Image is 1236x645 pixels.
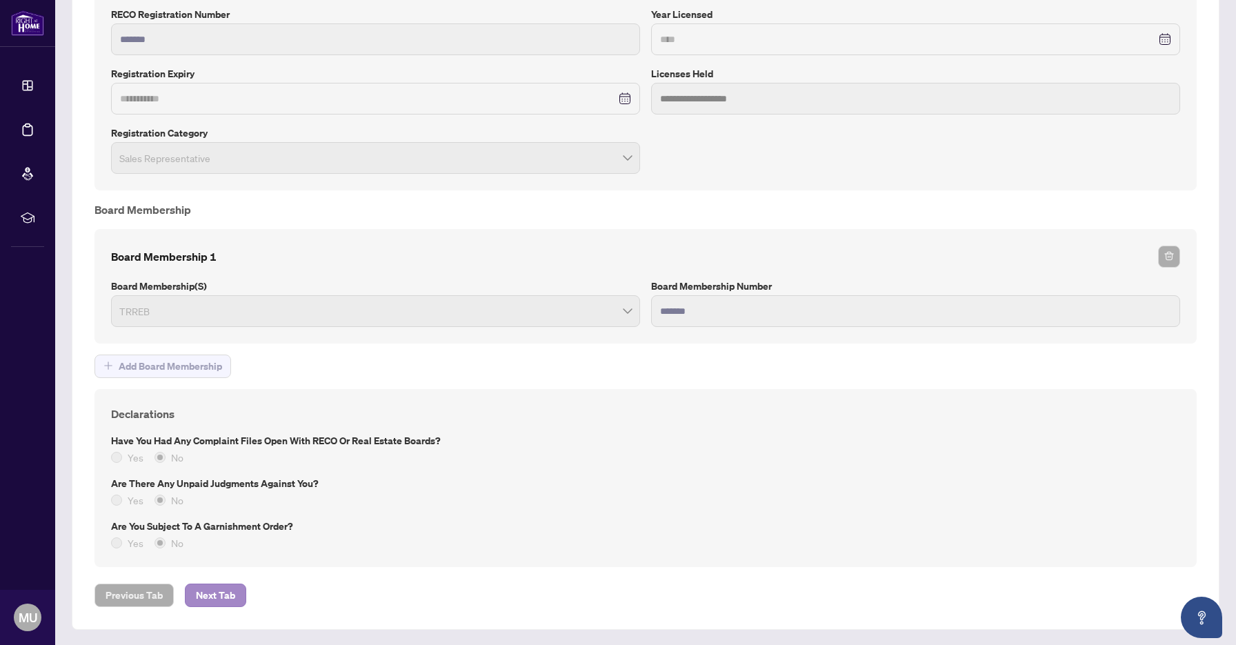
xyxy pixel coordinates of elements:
img: logo [11,10,44,36]
span: TRREB [119,298,632,324]
h4: Board Membership 1 [111,248,217,265]
button: Previous Tab [94,584,174,607]
label: Registration Expiry [111,66,640,81]
span: No [166,493,189,508]
h4: Board Membership [94,201,1197,218]
h4: Declarations [111,406,1180,422]
span: No [166,450,189,465]
span: Yes [122,535,149,550]
label: Licenses Held [651,66,1180,81]
button: Add Board Membership [94,355,231,378]
label: RECO Registration Number [111,7,640,22]
label: Board Membership(s) [111,279,640,294]
span: Yes [122,450,149,465]
label: Registration Category [111,126,640,141]
span: Next Tab [196,584,235,606]
label: Have you had any complaint files open with RECO or Real Estate Boards? [111,433,1180,448]
span: Yes [122,493,149,508]
span: Sales Representative [119,145,632,171]
button: Next Tab [185,584,246,607]
span: No [166,535,189,550]
label: Year Licensed [651,7,1180,22]
label: Are you subject to a Garnishment Order? [111,519,1180,534]
span: MU [19,608,37,627]
button: Open asap [1181,597,1222,638]
label: Are there any unpaid judgments against you? [111,476,1180,491]
label: Board Membership Number [651,279,1180,294]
